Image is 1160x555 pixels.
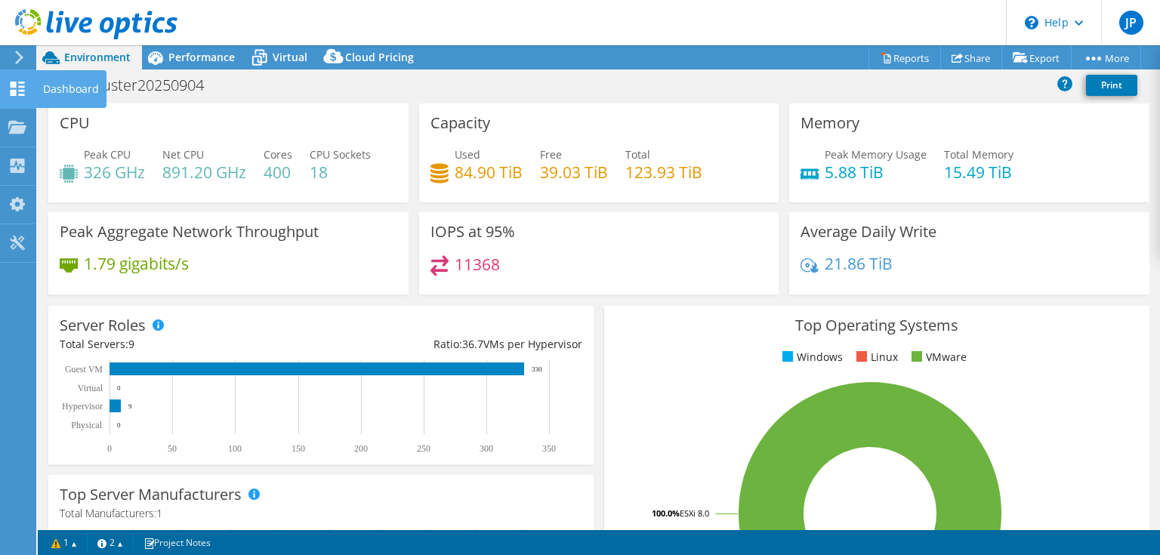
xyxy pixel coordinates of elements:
a: Export [1001,46,1072,69]
text: 250 [417,443,430,454]
text: 100 [228,443,242,454]
text: 300 [480,443,493,454]
tspan: ESXi 8.0 [680,507,709,519]
li: Windows [779,349,843,365]
h4: 123.93 TiB [625,164,702,180]
h3: Peak Aggregate Network Throughput [60,224,319,240]
svg: \n [1025,16,1038,29]
text: 200 [354,443,368,454]
span: Total [625,147,650,162]
a: Project Notes [133,533,221,552]
h3: Top Server Manufacturers [60,486,242,503]
h3: CPU [60,115,90,131]
li: Linux [853,349,898,365]
span: 36.7 [462,337,483,351]
span: Virtual [273,50,307,64]
text: 0 [117,421,121,429]
span: Peak CPU [84,147,131,162]
h4: 1.79 gigabits/s [84,255,189,272]
h4: 326 GHz [84,164,145,180]
h3: Top Operating Systems [615,317,1138,334]
text: Physical [71,420,102,430]
span: 1 [156,506,162,520]
text: 0 [117,384,121,392]
h4: 5.88 TiB [825,164,927,180]
text: 0 [107,443,112,454]
span: Environment [64,50,131,64]
h4: 18 [310,164,371,180]
li: VMware [908,349,967,365]
text: Hypervisor [62,401,103,412]
h4: Total Manufacturers: [60,505,582,522]
h4: 891.20 GHz [162,164,246,180]
h4: 11368 [455,256,500,273]
a: 1 [41,533,88,552]
span: Net CPU [162,147,204,162]
span: CPU Sockets [310,147,371,162]
span: 9 [128,337,134,351]
text: 50 [168,443,177,454]
a: 2 [87,533,134,552]
span: JP [1119,11,1143,35]
div: Dashboard [35,70,106,108]
span: Free [540,147,562,162]
text: 330 [532,365,542,373]
a: Share [940,46,1002,69]
span: Performance [168,50,235,64]
span: Cloud Pricing [345,50,414,64]
h3: Average Daily Write [801,224,936,240]
span: Peak Memory Usage [825,147,927,162]
h3: Capacity [430,115,490,131]
h1: ProdCluster20250904 [49,77,227,94]
text: 9 [128,402,132,410]
h3: Memory [801,115,859,131]
h4: 15.49 TiB [944,164,1013,180]
a: More [1071,46,1141,69]
text: 350 [542,443,556,454]
a: Reports [868,46,941,69]
text: Guest VM [65,364,103,375]
span: Total Memory [944,147,1013,162]
text: 150 [292,443,305,454]
a: Print [1086,75,1137,96]
h4: 400 [264,164,292,180]
h3: IOPS at 95% [430,224,515,240]
h4: 84.90 TiB [455,164,523,180]
text: Virtual [78,383,103,393]
h4: 39.03 TiB [540,164,608,180]
span: Used [455,147,480,162]
span: Cores [264,147,292,162]
div: Total Servers: [60,336,321,353]
h3: Server Roles [60,317,146,334]
h4: 21.86 TiB [825,255,893,272]
tspan: 100.0% [652,507,680,519]
div: Ratio: VMs per Hypervisor [321,336,582,353]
